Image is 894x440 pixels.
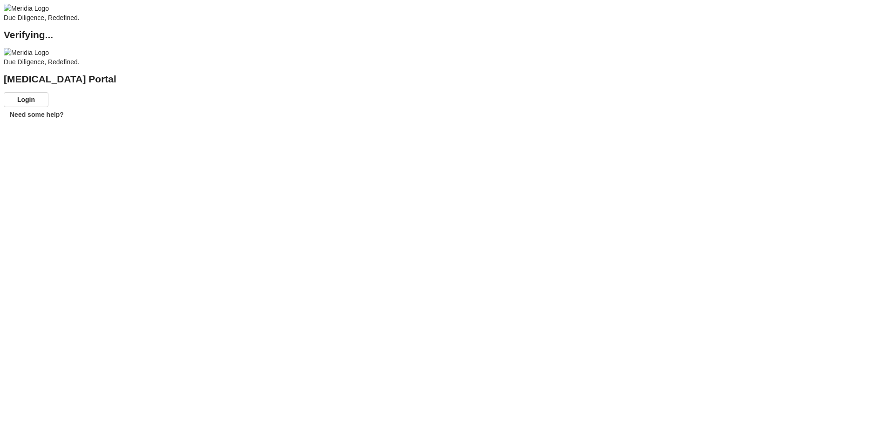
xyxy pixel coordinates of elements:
h2: Verifying... [4,30,890,40]
h2: [MEDICAL_DATA] Portal [4,74,890,84]
span: Due Diligence, Redefined. [4,14,80,21]
img: Meridia Logo [4,48,49,57]
img: Meridia Logo [4,4,49,13]
span: Due Diligence, Redefined. [4,58,80,66]
button: Need some help? [4,107,70,122]
button: Login [4,92,48,107]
